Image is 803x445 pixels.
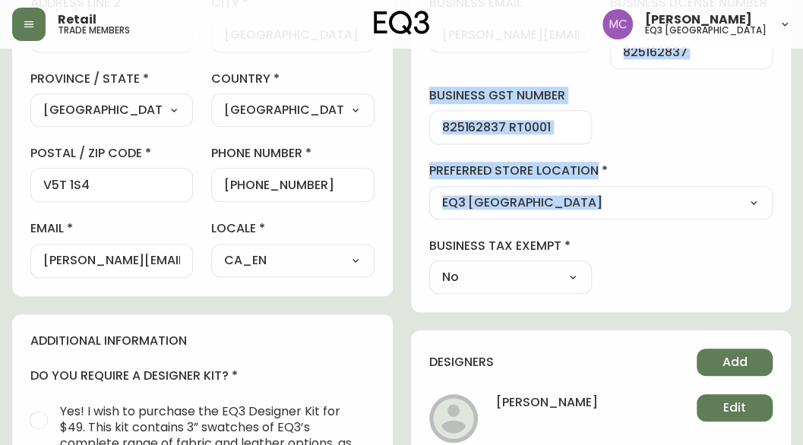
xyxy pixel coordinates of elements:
[429,354,494,371] h4: designers
[58,26,130,35] h5: trade members
[211,71,374,87] label: country
[496,394,598,421] h4: [PERSON_NAME]
[602,9,633,39] img: 6dbdb61c5655a9a555815750a11666cc
[722,354,748,371] span: Add
[697,394,773,421] button: Edit
[30,220,193,237] label: email
[211,145,374,162] label: phone number
[429,163,773,179] label: preferred store location
[429,238,592,254] label: business tax exempt
[30,71,193,87] label: province / state
[429,87,592,104] label: business gst number
[211,220,374,237] label: locale
[645,26,767,35] h5: eq3 [GEOGRAPHIC_DATA]
[697,349,773,376] button: Add
[30,145,193,162] label: postal / zip code
[58,14,96,26] span: Retail
[30,368,375,384] h4: do you require a designer kit?
[723,399,746,416] span: Edit
[645,14,752,26] span: [PERSON_NAME]
[374,11,430,35] img: logo
[30,333,375,349] h4: additional information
